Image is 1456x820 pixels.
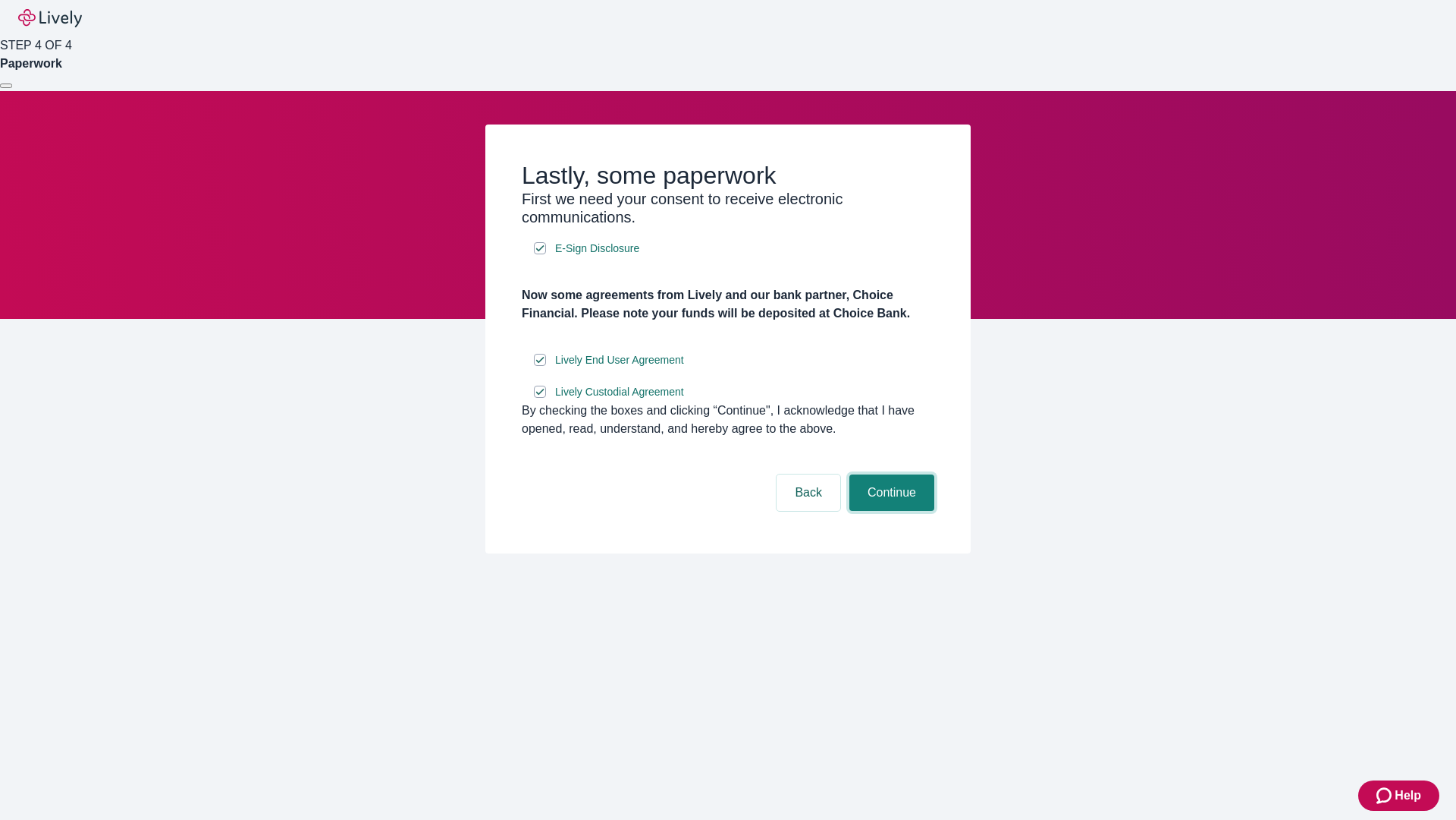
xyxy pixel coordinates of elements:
a: e-sign disclosure document [552,383,687,402]
h4: Now some agreements from Lively and our bank partner, Choice Financial. Please note your funds wi... [522,286,934,323]
button: Continue [849,475,934,511]
h2: Lastly, some paperwork [522,161,934,190]
div: By checking the boxes and clicking “Continue", I acknowledge that I have opened, read, understand... [522,402,934,438]
span: Lively End User Agreement [555,352,684,368]
span: Lively Custodial Agreement [555,384,684,400]
span: E-Sign Disclosure [555,241,639,257]
h3: First we need your consent to receive electronic communications. [522,190,934,226]
a: e-sign disclosure document [552,239,642,258]
img: Lively [18,9,82,27]
svg: Zendesk support icon [1376,787,1395,805]
a: e-sign disclosure document [552,351,687,370]
span: Help [1395,787,1421,805]
button: Zendesk support iconHelp [1358,781,1439,811]
button: Back [777,475,840,511]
